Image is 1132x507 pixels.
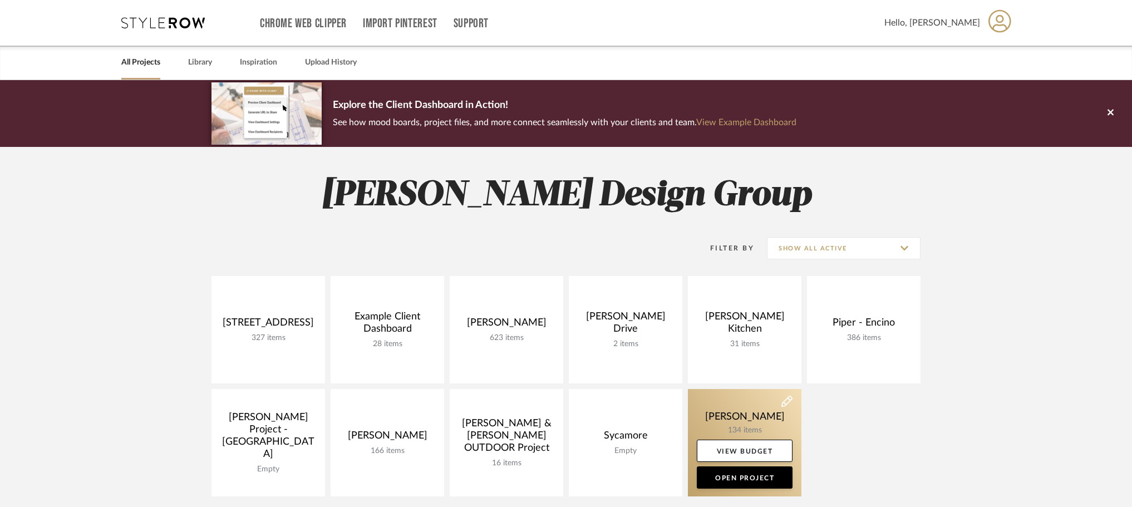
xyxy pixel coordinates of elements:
[696,243,754,254] div: Filter By
[578,430,673,446] div: Sycamore
[816,317,912,333] div: Piper - Encino
[121,55,160,70] a: All Projects
[220,317,316,333] div: [STREET_ADDRESS]
[165,175,967,216] h2: [PERSON_NAME] Design Group
[816,333,912,343] div: 386 items
[220,465,316,474] div: Empty
[697,339,793,349] div: 31 items
[220,333,316,343] div: 327 items
[333,97,796,115] p: Explore the Client Dashboard in Action!
[339,311,435,339] div: Example Client Dashboard
[884,16,980,29] span: Hello, [PERSON_NAME]
[578,446,673,456] div: Empty
[459,333,554,343] div: 623 items
[697,311,793,339] div: [PERSON_NAME] Kitchen
[459,417,554,459] div: [PERSON_NAME] & [PERSON_NAME] OUTDOOR Project
[459,317,554,333] div: [PERSON_NAME]
[260,19,347,28] a: Chrome Web Clipper
[188,55,212,70] a: Library
[454,19,489,28] a: Support
[697,466,793,489] a: Open Project
[578,311,673,339] div: [PERSON_NAME] Drive
[339,430,435,446] div: [PERSON_NAME]
[363,19,437,28] a: Import Pinterest
[339,446,435,456] div: 166 items
[305,55,357,70] a: Upload History
[333,115,796,130] p: See how mood boards, project files, and more connect seamlessly with your clients and team.
[459,459,554,468] div: 16 items
[578,339,673,349] div: 2 items
[697,440,793,462] a: View Budget
[696,118,796,127] a: View Example Dashboard
[211,82,322,144] img: d5d033c5-7b12-40c2-a960-1ecee1989c38.png
[339,339,435,349] div: 28 items
[240,55,277,70] a: Inspiration
[220,411,316,465] div: [PERSON_NAME] Project - [GEOGRAPHIC_DATA]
